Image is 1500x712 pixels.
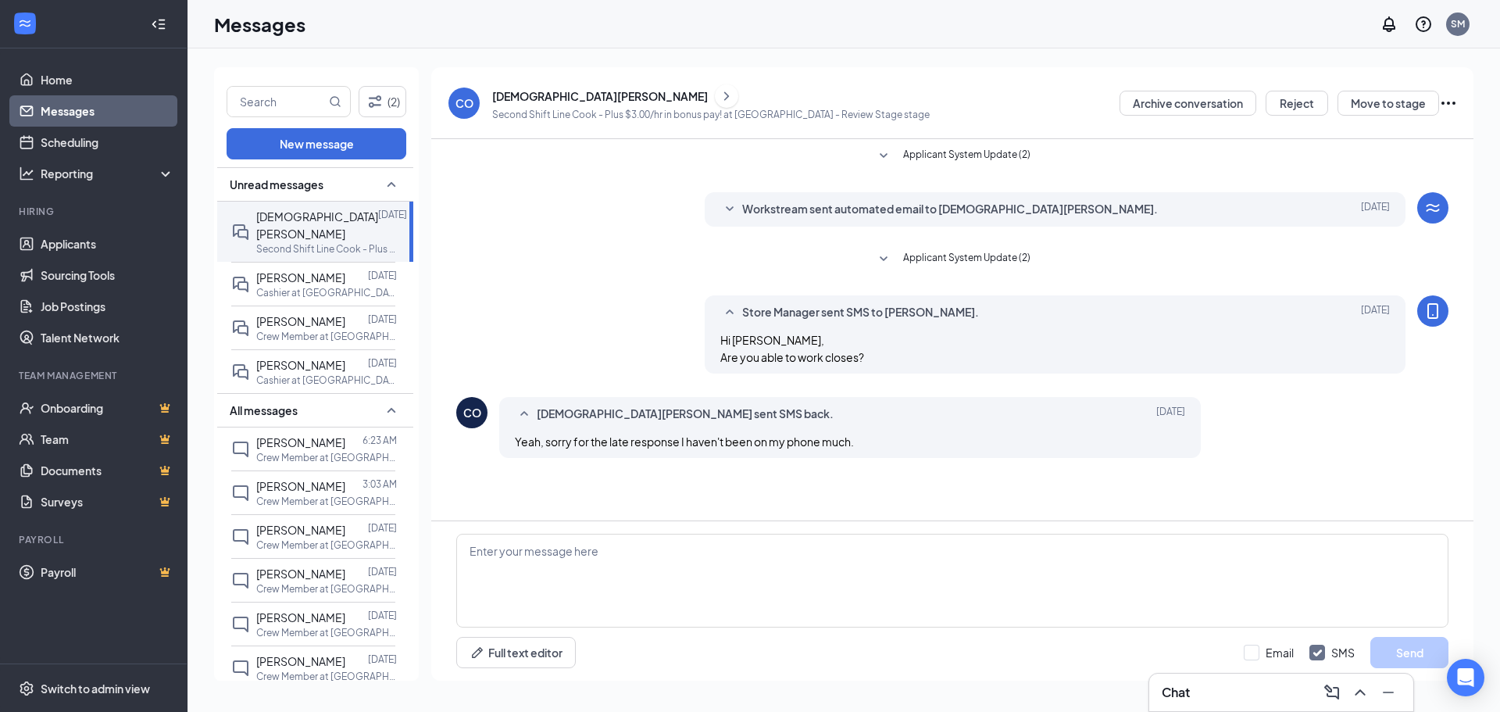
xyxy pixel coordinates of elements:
button: Reject [1266,91,1328,116]
p: Crew Member at [GEOGRAPHIC_DATA] [256,330,397,343]
a: OnboardingCrown [41,392,174,424]
span: Unread messages [230,177,323,192]
span: [PERSON_NAME] [256,479,345,493]
span: [PERSON_NAME] [256,567,345,581]
p: [DATE] [368,565,397,578]
svg: ChatInactive [231,440,250,459]
span: Applicant System Update (2) [903,250,1030,269]
a: TeamCrown [41,424,174,455]
svg: MagnifyingGlass [329,95,341,108]
svg: SmallChevronUp [382,401,401,420]
svg: DoubleChat [231,363,250,381]
button: Archive conversation [1120,91,1256,116]
p: Crew Member at [GEOGRAPHIC_DATA] [256,582,397,596]
div: CO [455,95,473,111]
a: SurveysCrown [41,486,174,517]
button: ChevronUp [1348,680,1373,705]
p: Second Shift Line Cook - Plus $3.00/hr in bonus pay! at [GEOGRAPHIC_DATA] [256,242,397,256]
svg: Minimize [1379,683,1398,702]
svg: ChevronUp [1351,683,1370,702]
p: Crew Member at [GEOGRAPHIC_DATA] [256,670,397,683]
svg: ChatInactive [231,528,250,546]
a: Sourcing Tools [41,259,174,291]
button: Minimize [1376,680,1401,705]
div: SM [1451,17,1465,30]
span: [DEMOGRAPHIC_DATA][PERSON_NAME] [256,209,378,241]
span: [PERSON_NAME] [256,523,345,537]
p: Second Shift Line Cook - Plus $3.00/hr in bonus pay! at [GEOGRAPHIC_DATA] - Review Stage stage [492,108,930,121]
a: PayrollCrown [41,556,174,588]
button: New message [227,128,406,159]
svg: ChatInactive [231,571,250,590]
a: DocumentsCrown [41,455,174,486]
p: [DATE] [368,609,397,622]
span: Hi [PERSON_NAME], Are you able to work closes? [720,333,864,364]
p: [DATE] [368,313,397,326]
p: [DATE] [368,269,397,282]
p: [DATE] [368,521,397,535]
span: All messages [230,403,298,418]
span: [DEMOGRAPHIC_DATA][PERSON_NAME] sent SMS back. [537,405,834,424]
svg: DoubleChat [231,275,250,294]
h3: Chat [1162,684,1190,701]
a: Messages [41,95,174,127]
span: Workstream sent automated email to [DEMOGRAPHIC_DATA][PERSON_NAME]. [742,200,1158,219]
svg: SmallChevronUp [720,303,739,322]
span: [PERSON_NAME] [256,435,345,449]
div: Reporting [41,166,175,181]
span: [DATE] [1361,303,1390,322]
div: Team Management [19,369,171,382]
div: Switch to admin view [41,681,150,696]
p: 6:23 AM [362,434,397,447]
a: Home [41,64,174,95]
svg: MobileSms [1423,302,1442,320]
span: Store Manager sent SMS to [PERSON_NAME]. [742,303,979,322]
p: 3:03 AM [362,478,397,491]
svg: DoubleChat [231,319,250,338]
svg: Notifications [1380,15,1398,34]
svg: Collapse [151,16,166,32]
button: Send [1370,637,1448,668]
p: Crew Member at [GEOGRAPHIC_DATA] [256,538,397,552]
h1: Messages [214,11,305,38]
div: Hiring [19,205,171,218]
span: [DATE] [1361,200,1390,219]
svg: SmallChevronDown [720,200,739,219]
p: Crew Member at [GEOGRAPHIC_DATA] [256,495,397,508]
p: Crew Member at [GEOGRAPHIC_DATA] [256,626,397,639]
button: Filter (2) [359,86,406,117]
span: [PERSON_NAME] [256,270,345,284]
svg: Filter [366,92,384,111]
span: Applicant System Update (2) [903,147,1030,166]
input: Search [227,87,326,116]
span: [PERSON_NAME] [256,610,345,624]
span: [PERSON_NAME] [256,654,345,668]
a: Job Postings [41,291,174,322]
svg: ChevronRight [719,87,734,106]
p: [DATE] [378,208,407,221]
button: Full text editorPen [456,637,576,668]
svg: SmallChevronUp [515,405,534,424]
button: SmallChevronDownApplicant System Update (2) [874,147,1030,166]
svg: ChatInactive [231,659,250,678]
svg: Analysis [19,166,34,181]
svg: ChatInactive [231,615,250,634]
svg: QuestionInfo [1414,15,1433,34]
div: CO [463,405,481,420]
svg: DoubleChat [231,223,250,242]
p: Cashier at [GEOGRAPHIC_DATA] [256,374,397,387]
svg: WorkstreamLogo [17,16,33,31]
svg: ChatInactive [231,484,250,503]
svg: SmallChevronDown [874,147,893,166]
button: ComposeMessage [1320,680,1345,705]
svg: SmallChevronUp [382,175,401,194]
span: Yeah, sorry for the late response I haven't been on my phone much. [515,435,854,449]
div: [DEMOGRAPHIC_DATA][PERSON_NAME] [492,88,708,104]
span: [DATE] [1156,405,1185,424]
p: [DATE] [368,356,397,370]
div: Payroll [19,533,171,546]
span: [PERSON_NAME] [256,358,345,372]
a: Scheduling [41,127,174,158]
p: [DATE] [368,653,397,666]
div: Open Intercom Messenger [1447,659,1484,696]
